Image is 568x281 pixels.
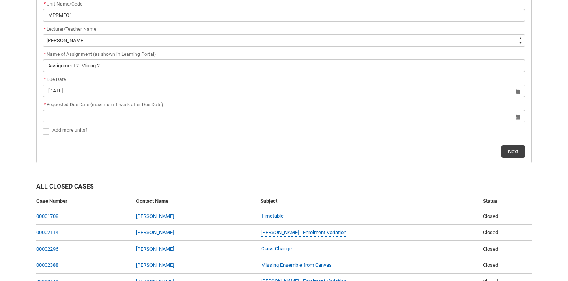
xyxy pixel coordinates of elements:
[501,145,525,158] button: Next
[483,213,498,219] span: Closed
[43,52,156,57] span: Name of Assignment (as shown in Learning Portal)
[480,194,532,209] th: Status
[133,194,257,209] th: Contact Name
[257,194,479,209] th: Subject
[136,246,174,252] a: [PERSON_NAME]
[43,77,66,82] span: Due Date
[36,194,133,209] th: Case Number
[36,229,58,235] a: 00002114
[44,1,46,7] abbr: required
[43,102,163,107] span: Requested Due Date (maximum 1 week after Due Date)
[36,262,58,268] a: 00002388
[36,246,58,252] a: 00002296
[52,128,88,133] span: Add more units?
[36,213,58,219] a: 00001708
[483,262,498,268] span: Closed
[44,102,46,107] abbr: required
[47,26,96,32] span: Lecturer/Teacher Name
[261,229,346,237] a: [PERSON_NAME] - Enrolment Variation
[261,261,332,270] a: Missing Ensemble from Canvas
[43,1,82,7] span: Unit Name/Code
[44,26,46,32] abbr: required
[483,246,498,252] span: Closed
[483,229,498,235] span: Closed
[136,213,174,219] a: [PERSON_NAME]
[44,52,46,57] abbr: required
[261,212,284,220] a: Timetable
[44,77,46,82] abbr: required
[36,182,532,194] h2: All Closed Cases
[136,262,174,268] a: [PERSON_NAME]
[261,245,292,253] a: Class Change
[136,229,174,235] a: [PERSON_NAME]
